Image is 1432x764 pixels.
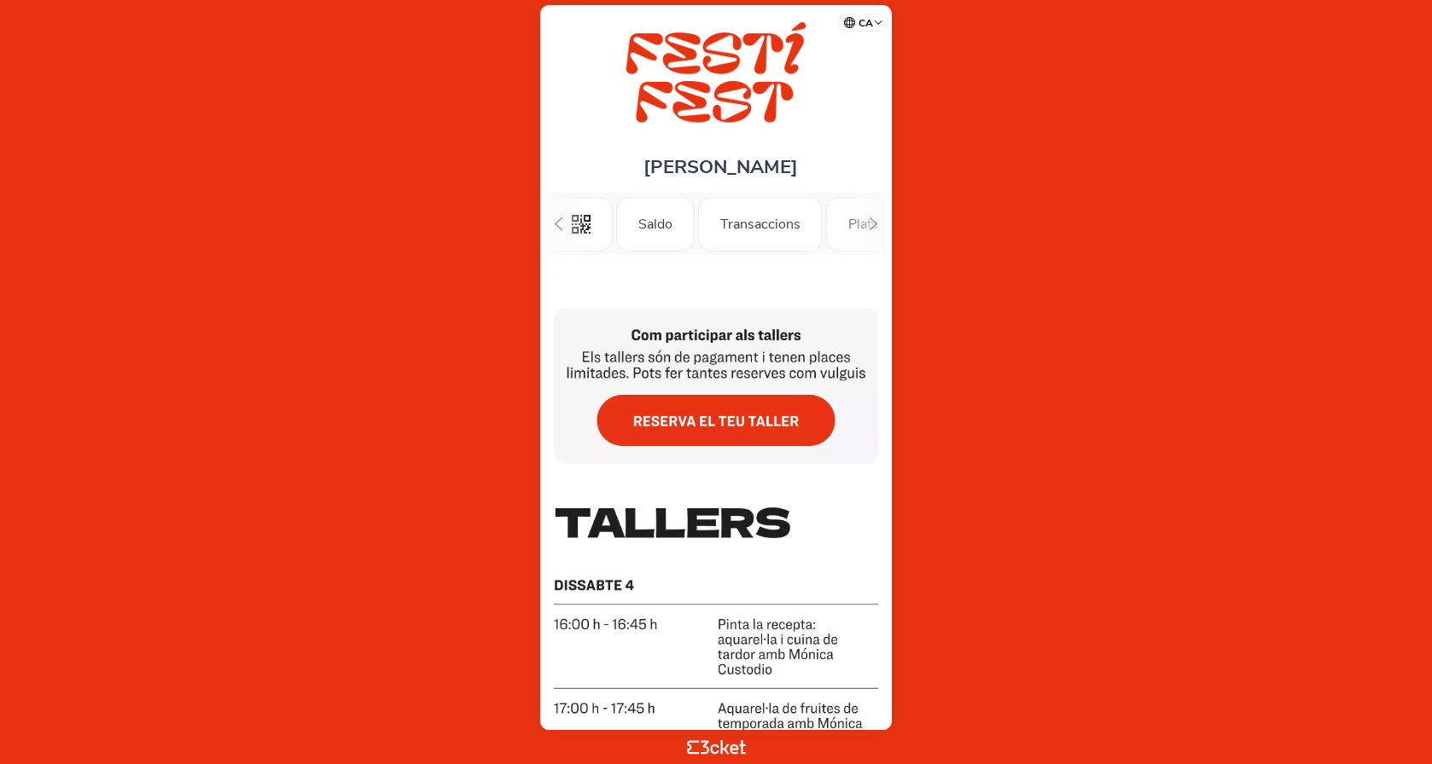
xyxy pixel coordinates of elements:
[643,154,798,180] span: [PERSON_NAME]
[698,197,823,252] div: Transaccions
[826,197,900,252] div: Plats
[698,213,823,232] a: Transaccions
[826,213,900,232] a: Plats
[577,22,855,129] img: FESTÍ FEST
[616,197,695,252] div: Saldo
[554,272,878,464] img: b07fb23bd5aa4658965781e39b0fcb78.webp
[616,213,695,232] a: Saldo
